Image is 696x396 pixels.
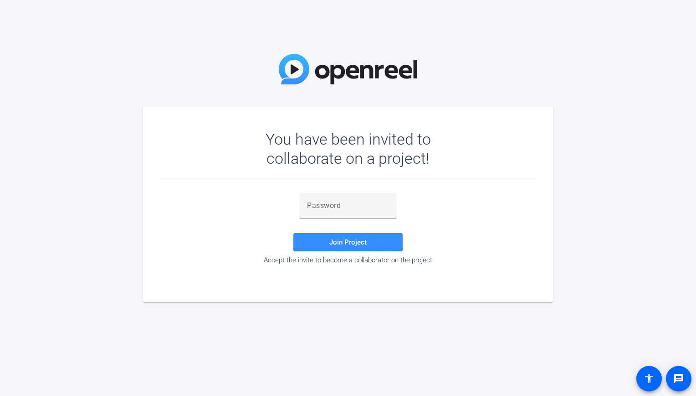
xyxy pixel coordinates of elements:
span: Join Project [329,238,367,246]
div: Accept the invite to become a collaborator on the project [161,256,535,264]
mat-icon: message [673,373,684,384]
mat-icon: accessibility [644,373,655,384]
button: Join Project [293,233,403,251]
div: You have been invited to collaborate on a project! [239,130,457,168]
input: Password [307,200,389,211]
img: OpenReel Logo [279,54,417,84]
